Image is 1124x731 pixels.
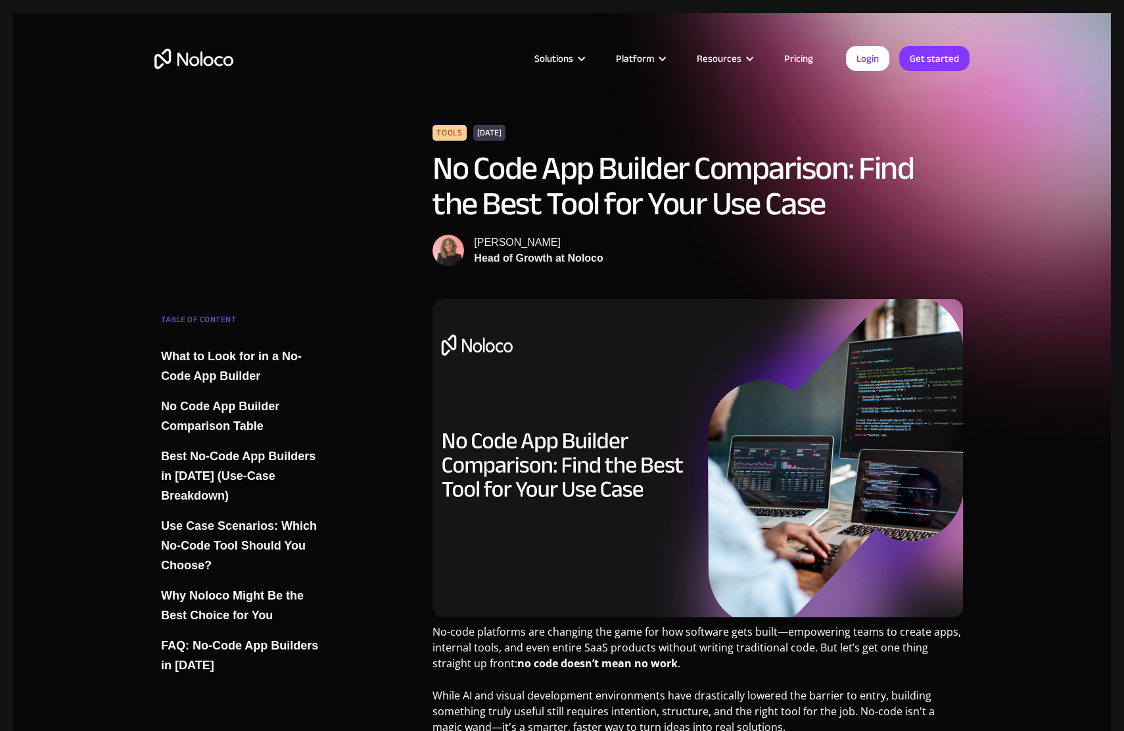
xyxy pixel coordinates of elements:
[697,50,741,67] div: Resources
[161,446,320,506] a: Best No-Code App Builders in [DATE] (Use-Case Breakdown)
[534,50,573,67] div: Solutions
[899,46,970,71] a: Get started
[161,310,320,336] div: TABLE OF CONTENT
[474,250,603,266] div: Head of Growth at Noloco
[768,50,830,67] a: Pricing
[161,396,320,436] a: No Code App Builder Comparison Table
[433,151,963,222] h1: No Code App Builder Comparison: Find the Best Tool for Your Use Case
[433,624,963,681] p: No-code platforms are changing the game for how software gets built—empowering teams to create ap...
[154,49,233,69] a: home
[433,125,466,141] div: Tools
[474,235,603,250] div: [PERSON_NAME]
[473,125,505,141] div: [DATE]
[846,46,889,71] a: Login
[680,50,768,67] div: Resources
[161,636,320,675] a: FAQ: No-Code App Builders in [DATE]
[161,346,320,386] a: What to Look for in a No-Code App Builder
[517,656,678,671] strong: no code doesn’t mean no work
[616,50,654,67] div: Platform
[161,516,320,575] a: Use Case Scenarios: Which No-Code Tool Should You Choose?
[518,50,599,67] div: Solutions
[161,586,320,625] a: Why Noloco Might Be the Best Choice for You
[599,50,680,67] div: Platform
